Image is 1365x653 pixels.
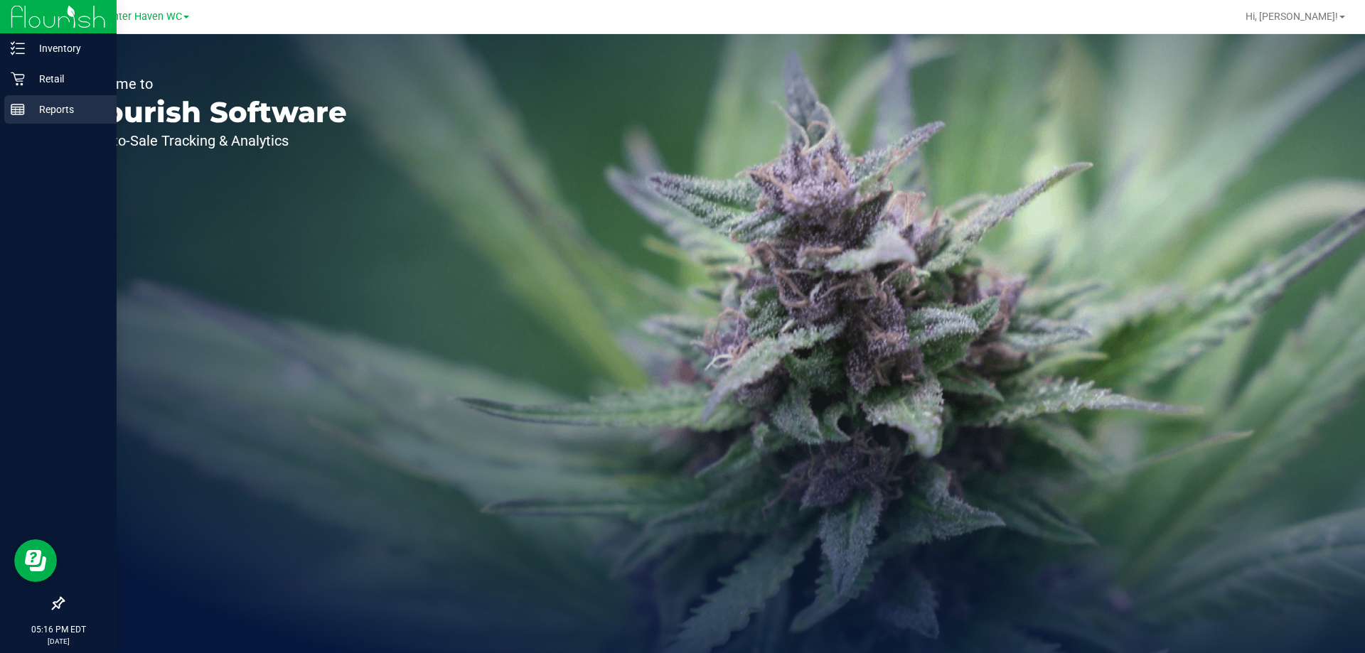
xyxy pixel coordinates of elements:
[14,539,57,582] iframe: Resource center
[25,40,110,57] p: Inventory
[101,11,182,23] span: Winter Haven WC
[6,623,110,636] p: 05:16 PM EDT
[1246,11,1338,22] span: Hi, [PERSON_NAME]!
[25,70,110,87] p: Retail
[11,41,25,55] inline-svg: Inventory
[77,98,347,126] p: Flourish Software
[25,101,110,118] p: Reports
[11,102,25,117] inline-svg: Reports
[77,77,347,91] p: Welcome to
[6,636,110,647] p: [DATE]
[77,134,347,148] p: Seed-to-Sale Tracking & Analytics
[11,72,25,86] inline-svg: Retail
